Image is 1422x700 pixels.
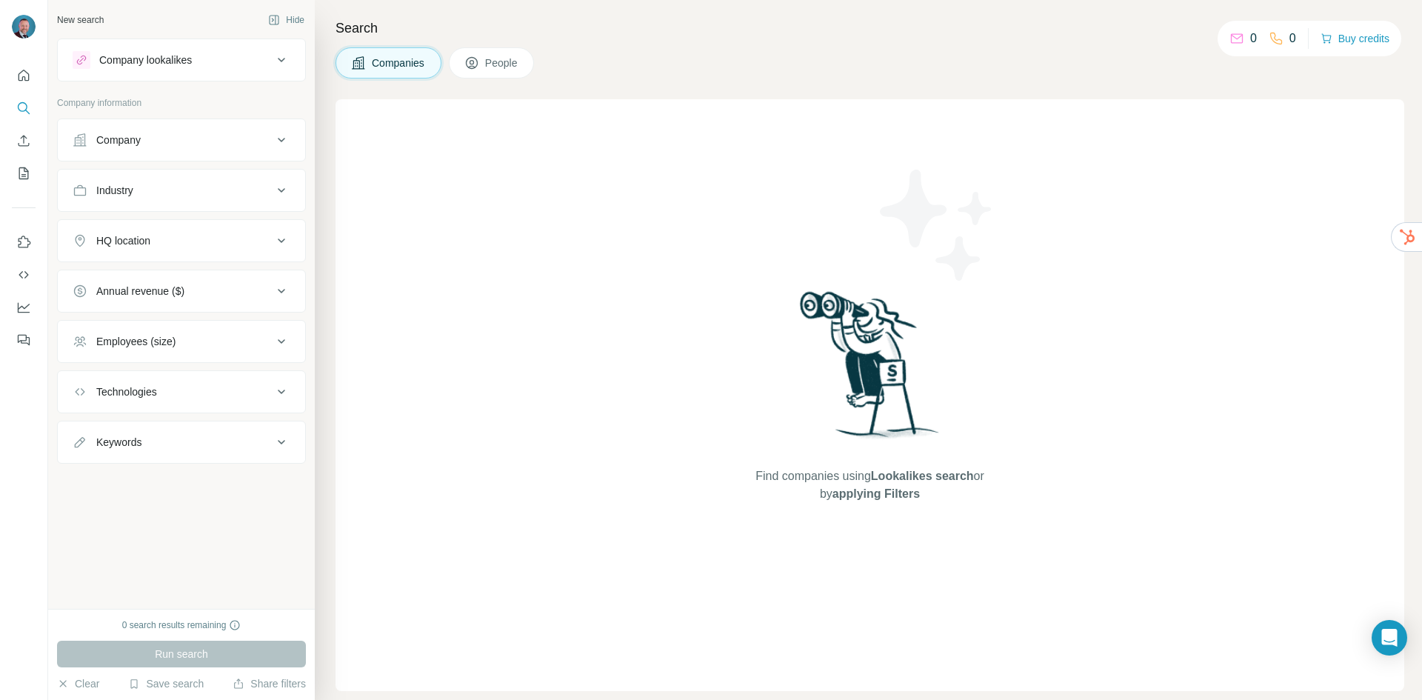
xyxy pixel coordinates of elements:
h4: Search [336,18,1404,39]
button: Company lookalikes [58,42,305,78]
div: 0 search results remaining [122,619,241,632]
div: Open Intercom Messenger [1372,620,1407,656]
div: Company [96,133,141,147]
button: Keywords [58,424,305,460]
p: 0 [1250,30,1257,47]
button: Quick start [12,62,36,89]
img: Surfe Illustration - Stars [870,159,1004,292]
button: Clear [57,676,99,691]
button: Save search [128,676,204,691]
button: Technologies [58,374,305,410]
p: 0 [1289,30,1296,47]
button: Buy credits [1321,28,1389,49]
button: Employees (size) [58,324,305,359]
span: People [485,56,519,70]
button: Share filters [233,676,306,691]
button: Use Surfe API [12,261,36,288]
button: Company [58,122,305,158]
div: Company lookalikes [99,53,192,67]
span: Lookalikes search [871,470,974,482]
button: HQ location [58,223,305,259]
button: Annual revenue ($) [58,273,305,309]
button: Enrich CSV [12,127,36,154]
button: My lists [12,160,36,187]
img: Surfe Illustration - Woman searching with binoculars [793,287,947,453]
div: Industry [96,183,133,198]
span: Find companies using or by [751,467,988,503]
button: Feedback [12,327,36,353]
div: HQ location [96,233,150,248]
p: Company information [57,96,306,110]
button: Search [12,95,36,121]
div: New search [57,13,104,27]
button: Use Surfe on LinkedIn [12,229,36,256]
span: Companies [372,56,426,70]
button: Industry [58,173,305,208]
div: Employees (size) [96,334,176,349]
div: Annual revenue ($) [96,284,184,299]
button: Hide [258,9,315,31]
div: Keywords [96,435,141,450]
span: applying Filters [832,487,920,500]
button: Dashboard [12,294,36,321]
div: Technologies [96,384,157,399]
img: Avatar [12,15,36,39]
